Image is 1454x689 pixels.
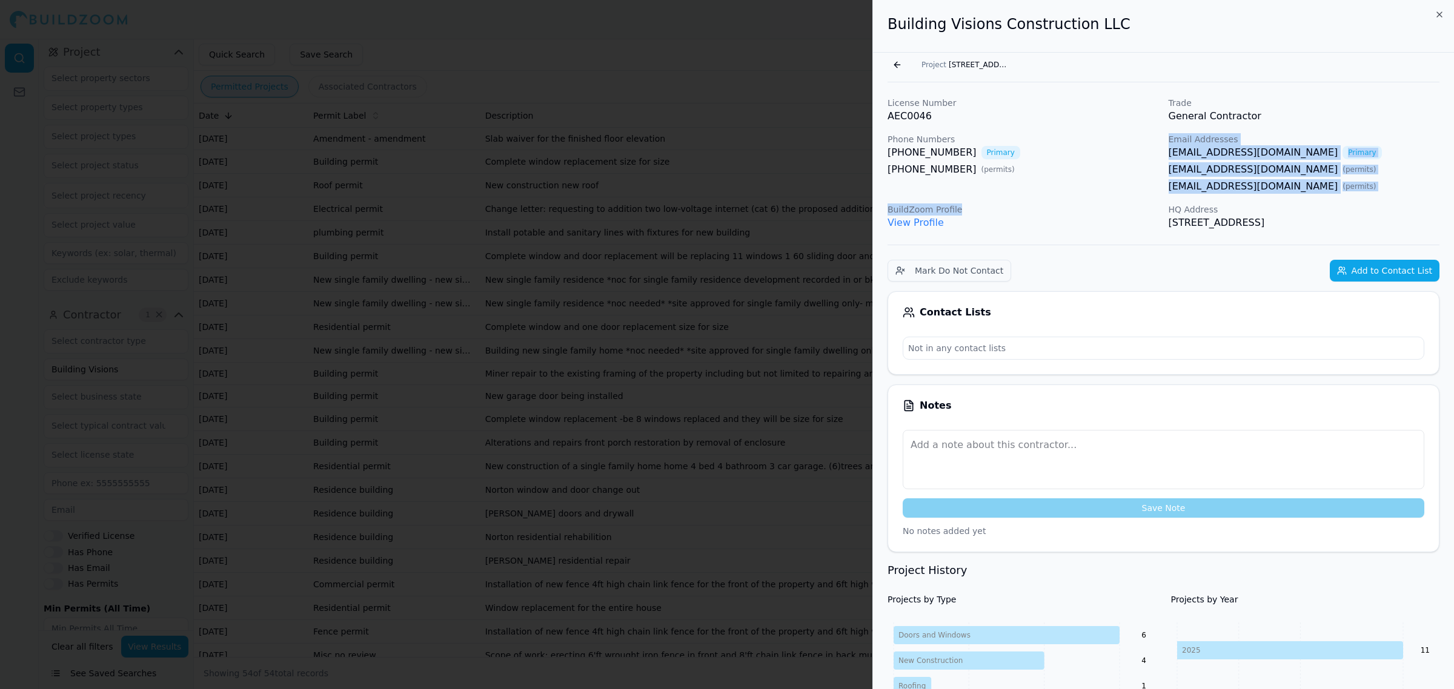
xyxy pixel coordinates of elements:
[1169,97,1440,109] p: Trade
[888,593,1157,605] h4: Projects by Type
[898,631,971,639] tspan: Doors and Windows
[1169,203,1440,216] p: HQ Address
[888,217,944,228] a: View Profile
[888,133,1159,145] p: Phone Numbers
[888,145,977,160] a: [PHONE_NUMBER]
[888,260,1011,282] button: Mark Do Not Contact
[1169,162,1338,177] a: [EMAIL_ADDRESS][DOMAIN_NAME]
[903,400,1424,412] div: Notes
[898,656,963,665] tspan: New Construction
[914,56,1017,73] button: Project[STREET_ADDRESS][PERSON_NAME]
[903,337,1424,359] p: Not in any contact lists
[1343,165,1376,174] span: ( permits )
[1141,656,1146,665] text: 4
[888,15,1439,34] h2: Building Visions Construction LLC
[1169,216,1440,230] p: [STREET_ADDRESS]
[1343,182,1376,191] span: ( permits )
[1330,260,1439,282] button: Add to Contact List
[1169,145,1338,160] a: [EMAIL_ADDRESS][DOMAIN_NAME]
[1182,646,1201,654] tspan: 2025
[903,306,1424,318] div: Contact Lists
[903,525,1424,537] p: No notes added yet
[981,165,1015,174] span: ( permits )
[888,109,1159,124] p: AEC0046
[1169,133,1440,145] p: Email Addresses
[1171,593,1440,605] h4: Projects by Year
[1169,179,1338,194] a: [EMAIL_ADDRESS][DOMAIN_NAME]
[888,97,1159,109] p: License Number
[981,146,1020,159] span: Primary
[921,60,946,70] span: Project
[949,60,1009,70] span: [STREET_ADDRESS][PERSON_NAME]
[1343,146,1381,159] span: Primary
[888,162,977,177] a: [PHONE_NUMBER]
[1141,631,1146,639] text: 6
[1420,646,1429,654] text: 11
[888,562,1439,579] h3: Project History
[1169,109,1440,124] p: General Contractor
[888,203,1159,216] p: BuildZoom Profile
